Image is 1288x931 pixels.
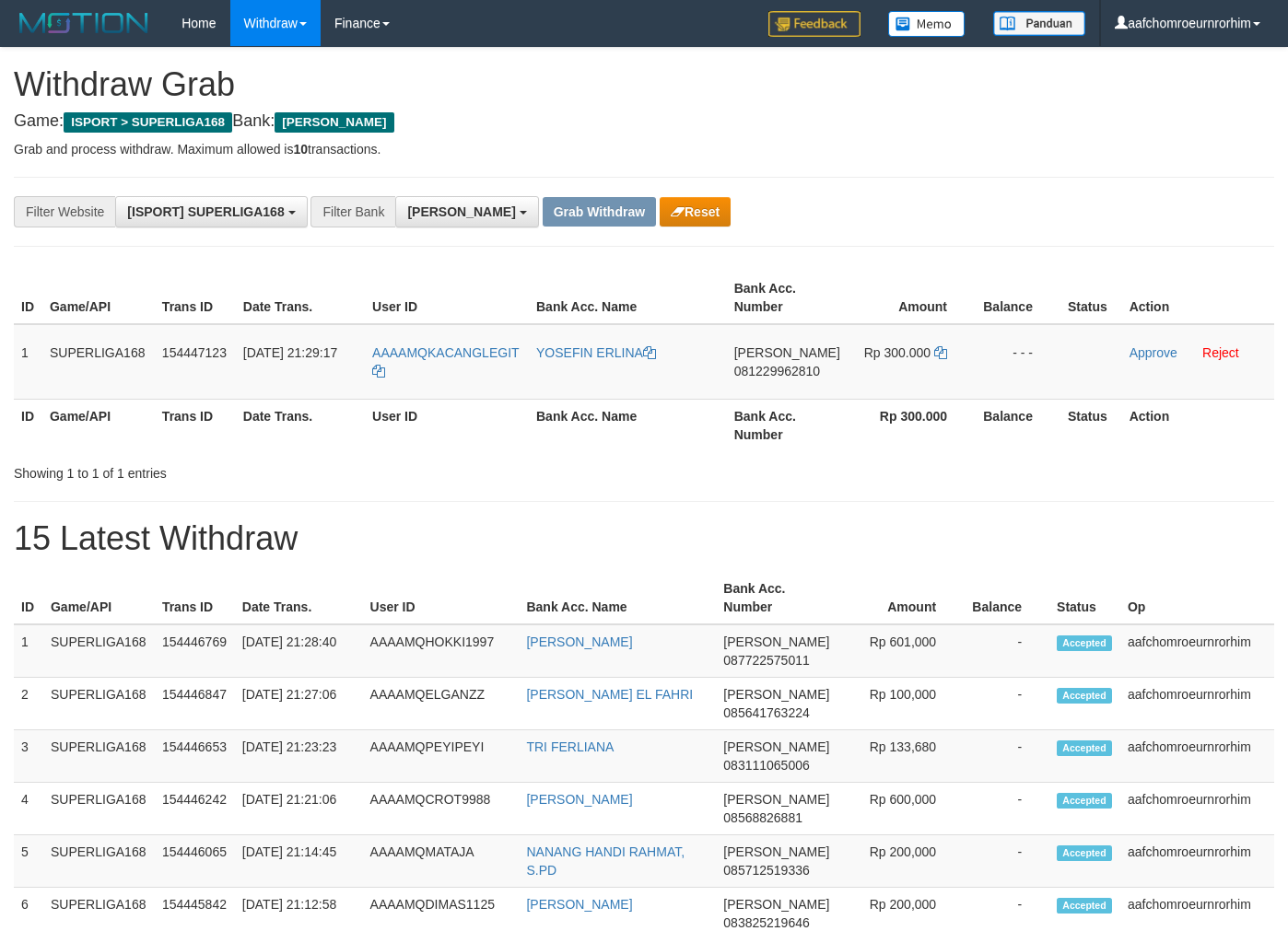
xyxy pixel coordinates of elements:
div: Filter Bank [310,196,395,227]
span: [PERSON_NAME] [723,897,829,912]
span: Copy 083111065006 to clipboard [723,758,809,773]
td: [DATE] 21:14:45 [235,835,363,888]
td: AAAAMQHOKKI1997 [363,624,520,678]
a: [PERSON_NAME] [526,634,632,649]
td: 2 [14,678,43,730]
span: [PERSON_NAME] [723,844,829,859]
td: AAAAMQELGANZZ [363,678,520,730]
span: [PERSON_NAME] [723,687,829,702]
td: AAAAMQCROT9988 [363,783,520,835]
a: Copy 300000 to clipboard [934,345,947,360]
span: 154447123 [162,345,227,360]
th: Date Trans. [236,399,365,451]
th: Amount [837,572,964,624]
td: Rp 133,680 [837,730,964,783]
span: [PERSON_NAME] [723,634,829,649]
td: - [964,678,1049,730]
th: Bank Acc. Number [727,399,848,451]
td: 154446065 [155,835,235,888]
h1: Withdraw Grab [14,66,1274,103]
td: SUPERLIGA168 [42,324,155,400]
td: [DATE] 21:23:23 [235,730,363,783]
th: Date Trans. [235,572,363,624]
img: Feedback.jpg [768,11,861,37]
td: - [964,783,1049,835]
span: Copy 085641763224 to clipboard [723,705,809,720]
span: [ISPORT] SUPERLIGA168 [127,204,284,219]
strong: 10 [293,142,308,157]
td: - - - [975,324,1060,400]
td: aafchomroeurnrorhim [1120,783,1274,835]
td: 154446242 [155,783,235,835]
td: aafchomroeurnrorhim [1120,730,1274,783]
td: 1 [14,624,43,678]
img: panduan.png [993,11,1085,36]
th: Trans ID [155,572,235,624]
td: Rp 100,000 [837,678,964,730]
span: AAAAMQKACANGLEGIT [372,345,519,360]
td: [DATE] 21:28:40 [235,624,363,678]
th: Action [1122,272,1274,324]
span: Accepted [1057,688,1112,704]
a: YOSEFIN ERLINA [536,345,656,360]
span: Accepted [1057,898,1112,914]
a: TRI FERLIANA [526,739,614,754]
td: 3 [14,730,43,783]
th: User ID [365,272,529,324]
th: Trans ID [155,399,236,451]
th: ID [14,272,42,324]
span: [PERSON_NAME] [407,204,515,219]
span: Accepted [1057,740,1112,756]
th: Bank Acc. Number [716,572,837,624]
td: SUPERLIGA168 [43,783,155,835]
th: ID [14,399,42,451]
th: Status [1060,272,1122,324]
a: [PERSON_NAME] [526,897,632,912]
span: Accepted [1057,845,1112,861]
th: Rp 300.000 [848,399,975,451]
td: SUPERLIGA168 [43,730,155,783]
td: 154446769 [155,624,235,678]
th: Bank Acc. Name [529,272,727,324]
td: aafchomroeurnrorhim [1120,678,1274,730]
th: Balance [975,399,1060,451]
th: Bank Acc. Number [727,272,848,324]
a: NANANG HANDI RAHMAT, S.PD [526,844,685,878]
th: User ID [363,572,520,624]
td: SUPERLIGA168 [43,835,155,888]
th: Balance [975,272,1060,324]
th: Status [1060,399,1122,451]
td: - [964,730,1049,783]
span: Accepted [1057,793,1112,809]
td: SUPERLIGA168 [43,678,155,730]
span: Copy 081229962810 to clipboard [734,364,820,378]
span: Rp 300.000 [864,345,931,360]
th: Balance [964,572,1049,624]
button: [ISPORT] SUPERLIGA168 [115,196,307,227]
div: Filter Website [14,196,115,227]
div: Showing 1 to 1 of 1 entries [14,457,523,483]
p: Grab and process withdraw. Maximum allowed is transactions. [14,140,1274,158]
td: AAAAMQPEYIPEYI [363,730,520,783]
th: Trans ID [155,272,236,324]
a: [PERSON_NAME] EL FAHRI [526,687,693,702]
span: Copy 087722575011 to clipboard [723,653,809,668]
td: aafchomroeurnrorhim [1120,624,1274,678]
a: Reject [1202,345,1239,360]
span: ISPORT > SUPERLIGA168 [64,112,232,133]
span: Accepted [1057,635,1112,651]
span: Copy 083825219646 to clipboard [723,915,809,930]
td: 1 [14,324,42,400]
th: ID [14,572,43,624]
td: 4 [14,783,43,835]
td: - [964,835,1049,888]
span: Copy 085712519336 to clipboard [723,863,809,878]
td: 5 [14,835,43,888]
th: Date Trans. [236,272,365,324]
img: MOTION_logo.png [14,9,154,37]
a: [PERSON_NAME] [526,792,632,807]
th: Game/API [43,572,155,624]
td: SUPERLIGA168 [43,624,155,678]
button: [PERSON_NAME] [395,196,538,227]
td: 154446653 [155,730,235,783]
